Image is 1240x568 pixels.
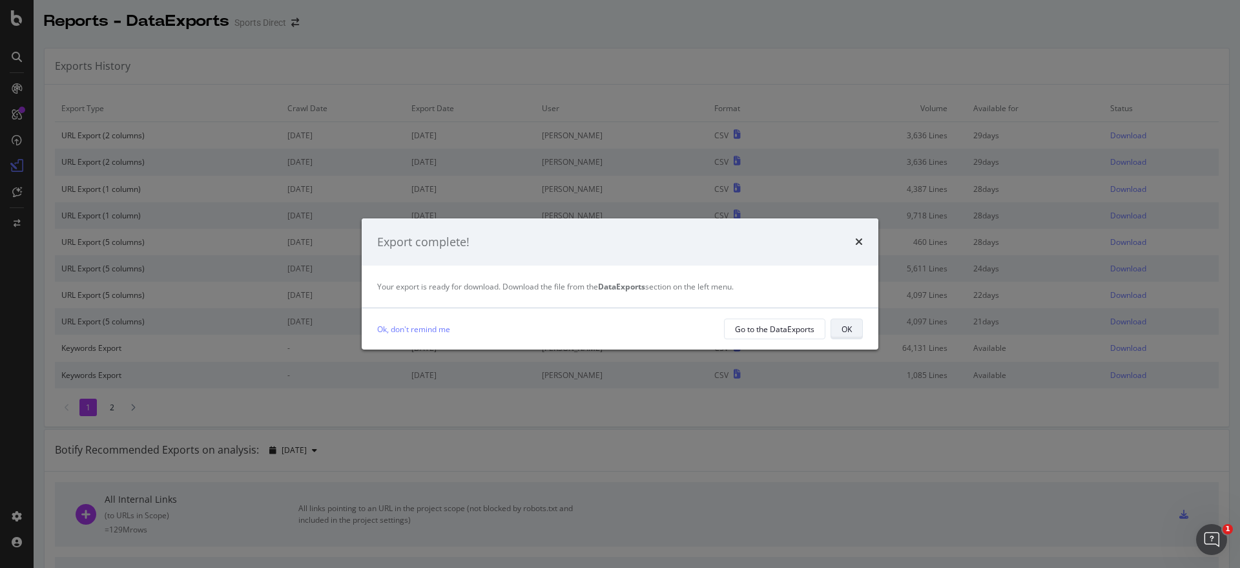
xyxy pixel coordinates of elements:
[1223,524,1233,534] span: 1
[598,281,645,292] strong: DataExports
[842,324,852,335] div: OK
[1196,524,1227,555] iframe: Intercom live chat
[598,281,734,292] span: section on the left menu.
[724,319,825,339] button: Go to the DataExports
[831,319,863,339] button: OK
[377,234,470,251] div: Export complete!
[377,322,450,336] a: Ok, don't remind me
[735,324,814,335] div: Go to the DataExports
[855,234,863,251] div: times
[362,218,878,350] div: modal
[377,281,863,292] div: Your export is ready for download. Download the file from the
